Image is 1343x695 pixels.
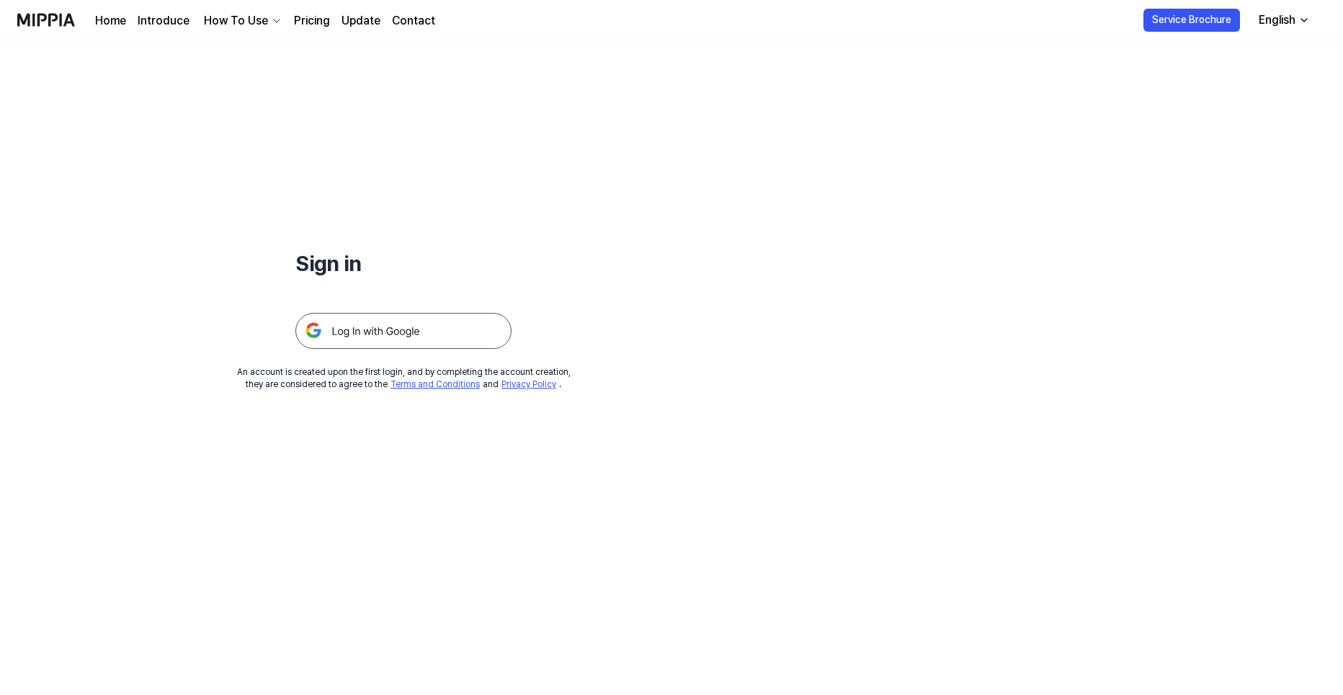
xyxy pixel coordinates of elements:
a: Update [342,12,380,30]
h1: Sign in [295,248,512,278]
div: English [1256,12,1298,29]
div: An account is created upon the first login, and by completing the account creation, they are cons... [237,366,571,391]
a: Privacy Policy [501,379,556,389]
a: Contact [392,12,435,30]
button: Service Brochure [1143,9,1240,32]
img: 구글 로그인 버튼 [295,313,512,349]
a: Home [95,12,126,30]
a: Terms and Conditions [391,379,480,389]
a: Pricing [294,12,330,30]
button: How To Use [201,12,282,30]
a: Introduce [138,12,189,30]
div: How To Use [201,12,271,30]
button: English [1247,6,1319,35]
